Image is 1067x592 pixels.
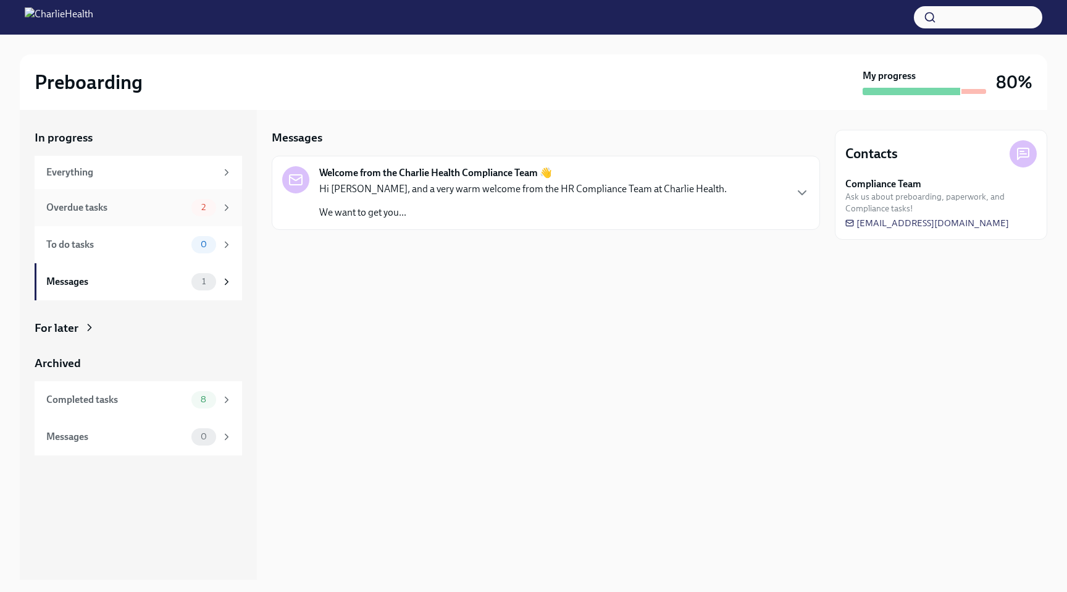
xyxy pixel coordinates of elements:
[863,69,916,83] strong: My progress
[35,418,242,455] a: Messages0
[35,70,143,95] h2: Preboarding
[35,156,242,189] a: Everything
[193,432,214,441] span: 0
[319,206,727,219] p: We want to get you...
[25,7,93,27] img: CharlieHealth
[193,240,214,249] span: 0
[46,166,216,179] div: Everything
[195,277,213,286] span: 1
[35,355,242,371] a: Archived
[193,395,214,404] span: 8
[194,203,213,212] span: 2
[46,275,186,289] div: Messages
[35,320,78,336] div: For later
[46,238,186,252] div: To do tasks
[46,393,186,407] div: Completed tasks
[46,201,186,214] div: Overdue tasks
[845,145,898,163] h4: Contacts
[845,191,1037,214] span: Ask us about preboarding, paperwork, and Compliance tasks!
[996,71,1032,93] h3: 80%
[35,189,242,226] a: Overdue tasks2
[319,182,727,196] p: Hi [PERSON_NAME], and a very warm welcome from the HR Compliance Team at Charlie Health.
[35,130,242,146] a: In progress
[319,166,552,180] strong: Welcome from the Charlie Health Compliance Team 👋
[35,226,242,263] a: To do tasks0
[272,130,322,146] h5: Messages
[35,381,242,418] a: Completed tasks8
[35,320,242,336] a: For later
[845,217,1009,229] a: [EMAIL_ADDRESS][DOMAIN_NAME]
[46,430,186,444] div: Messages
[35,263,242,300] a: Messages1
[845,177,921,191] strong: Compliance Team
